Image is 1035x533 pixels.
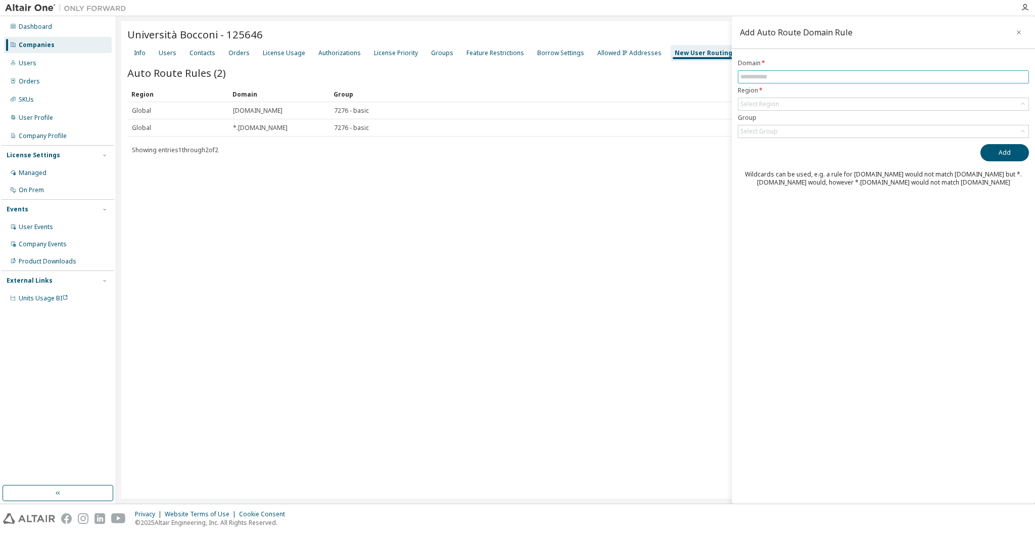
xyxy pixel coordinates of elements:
div: On Prem [19,186,44,194]
div: Contacts [190,49,215,57]
label: Group [738,114,1029,122]
div: Authorizations [318,49,361,57]
div: Groups [431,49,453,57]
span: 7276 - basic [334,107,369,115]
img: altair_logo.svg [3,513,55,524]
div: Region [131,86,224,102]
div: New User Routing [675,49,732,57]
span: Global [132,124,151,132]
span: [DOMAIN_NAME] [233,107,283,115]
div: Users [159,49,176,57]
div: Feature Restrictions [466,49,524,57]
span: 7276 - basic [334,124,369,132]
span: *.[DOMAIN_NAME] [233,124,288,132]
div: Managed [19,169,46,177]
span: Global [132,107,151,115]
div: Group [334,86,996,102]
div: Select Region [740,100,779,108]
div: User Events [19,223,53,231]
div: Add Auto Route Domain Rule [740,28,853,36]
div: Orders [228,49,250,57]
span: Università Bocconi - 125646 [127,27,263,41]
div: Cookie Consent [239,510,291,518]
button: Add [980,144,1029,161]
label: Region [738,86,1029,95]
label: Domain [738,59,1029,67]
span: Showing entries 1 through 2 of 2 [132,146,218,154]
div: Borrow Settings [537,49,584,57]
img: Altair One [5,3,131,13]
div: Select Group [740,127,778,136]
div: License Usage [263,49,305,57]
div: Users [19,59,36,67]
div: Orders [19,77,40,85]
div: License Settings [7,151,60,159]
img: youtube.svg [111,513,126,524]
span: Units Usage BI [19,294,68,302]
div: Select Group [738,125,1028,138]
img: facebook.svg [61,513,72,524]
div: Events [7,205,28,213]
div: External Links [7,277,53,285]
div: SKUs [19,96,34,104]
div: Domain [232,86,325,102]
img: instagram.svg [78,513,88,524]
div: User Profile [19,114,53,122]
div: Select Region [738,98,1028,110]
div: Privacy [135,510,165,518]
div: Wildcards can be used, e.g. a rule for [DOMAIN_NAME] would not match [DOMAIN_NAME] but *.[DOMAIN_... [738,170,1029,187]
div: Website Terms of Use [165,510,239,518]
div: Product Downloads [19,257,76,265]
div: Company Profile [19,132,67,140]
div: Company Events [19,240,67,248]
span: Auto Route Rules (2) [127,66,226,80]
img: linkedin.svg [95,513,105,524]
div: Dashboard [19,23,52,31]
div: Info [134,49,146,57]
div: Allowed IP Addresses [597,49,662,57]
div: License Priority [374,49,418,57]
p: © 2025 Altair Engineering, Inc. All Rights Reserved. [135,518,291,527]
div: Companies [19,41,55,49]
